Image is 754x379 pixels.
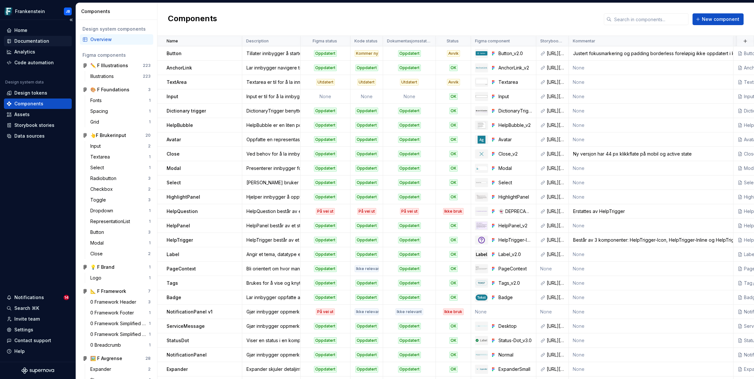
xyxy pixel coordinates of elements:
button: Notifications14 [4,292,72,303]
a: Modal1 [88,238,153,248]
td: None [569,175,733,190]
div: [URL][DOMAIN_NAME] [547,194,565,200]
div: [URL][DOMAIN_NAME] [547,93,565,100]
td: None [569,219,733,233]
a: Invite team [4,314,72,324]
div: [URL][DOMAIN_NAME] [547,122,565,129]
div: HelpBubble er en liten popup som lar innbygger lese et tekstinnhold som utdyper det som ble trykk... [243,122,300,129]
td: None [569,61,733,75]
div: Ved behov for å la innbygger lukke noe som er åpent [243,151,300,157]
a: Components [4,99,72,109]
div: 1 [149,208,151,213]
a: Textarea1 [88,152,153,162]
div: Lar innbygger navigere til ny side eller internt på siden via klikk på ett eller flere ord i løpe... [243,65,300,71]
div: 💡 F Brand [90,264,114,270]
div: OK [449,108,458,114]
div: Input [90,143,103,149]
a: Data sources [4,131,72,141]
div: AnchorLink_v2 [498,65,532,71]
p: Avatar [167,136,181,143]
td: None [569,118,733,132]
td: None [383,89,436,104]
div: Modal [498,165,532,172]
a: Grid1 [88,117,153,127]
div: Hjelper innbygger å oppfatte viktigere innhold [243,194,300,200]
div: OK [449,222,458,229]
div: Oppdatert [355,108,378,114]
a: 0 Breadcrumb1 [88,340,153,350]
div: 0 Framework Simplified Footer [90,331,149,338]
div: Utdatert [357,79,376,85]
a: 0 Framework Header3 [88,297,153,307]
td: None [301,89,350,104]
img: Normal [476,354,487,356]
div: Ny versjon har 44 px klikkflate på mobil og active state [569,151,733,157]
div: På vei ut [400,208,419,215]
div: Oppdatert [398,237,421,243]
div: 0 Breadcrumb [90,342,124,348]
div: [URL][DOMAIN_NAME] [547,50,565,57]
div: Oppdatert [398,165,421,172]
div: [URL][DOMAIN_NAME] [547,222,565,229]
a: Analytics [4,47,72,57]
a: Radiobutton3 [88,173,153,184]
p: Close [167,151,180,157]
img: d720e2f0-216c-474b-bea5-031157028467.png [5,8,12,15]
div: Notifications [14,294,44,301]
div: Close_v2 [498,151,532,157]
a: Design tokens [4,88,72,98]
img: ExpanderSmall [476,367,487,371]
a: 🖼️ F Avgrense28 [80,353,153,364]
div: OK [449,151,458,157]
div: 3 [148,87,151,92]
p: Input [167,93,178,100]
div: Oppdatert [398,65,421,71]
div: Oppdatert [398,179,421,186]
div: Assets [14,111,30,118]
h2: Components [168,13,217,25]
p: TextArea [167,79,187,85]
div: Storybook stories [14,122,54,129]
a: Expander2 [88,364,153,374]
img: Desktop [476,326,487,326]
div: 👆F Brukerinput [90,132,126,139]
p: Kode status [354,38,377,44]
div: Select [90,164,107,171]
div: OK [449,136,458,143]
p: HelpTrigger [167,237,193,243]
div: OK [449,122,458,129]
div: Oppdatert [355,179,378,186]
p: Dokumentasjonsstatus [387,38,430,44]
div: Oppdatert [314,122,337,129]
div: Documentation [14,38,49,44]
img: PageContext [476,266,487,270]
div: 🖼️ F Avgrense [90,355,122,362]
button: Search ⌘K [4,303,72,313]
div: 7 [148,289,151,294]
div: 3 [148,230,151,235]
div: Oppdatert [314,179,337,186]
div: Code automation [14,59,54,66]
div: Radiobutton [90,175,119,182]
div: Fonts [90,97,104,104]
div: 3 [148,299,151,305]
img: Avatar [478,136,485,144]
td: None [569,104,733,118]
div: 223 [143,63,151,68]
img: AnchorLink_v2 [476,66,487,69]
a: 📐 F Framework7 [80,286,153,296]
div: 1 [149,165,151,170]
div: OK [449,194,458,200]
a: Storybook stories [4,120,72,130]
div: 2 [148,187,151,192]
svg: Supernova Logo [22,367,54,374]
a: Select1 [88,162,153,173]
div: 🎨 F Foundations [90,86,129,93]
p: Description [246,38,269,44]
div: Oppdatert [398,50,421,57]
p: Select [167,179,181,186]
img: Select [476,182,487,184]
div: På vei ut [316,208,335,215]
span: New component [702,16,739,23]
